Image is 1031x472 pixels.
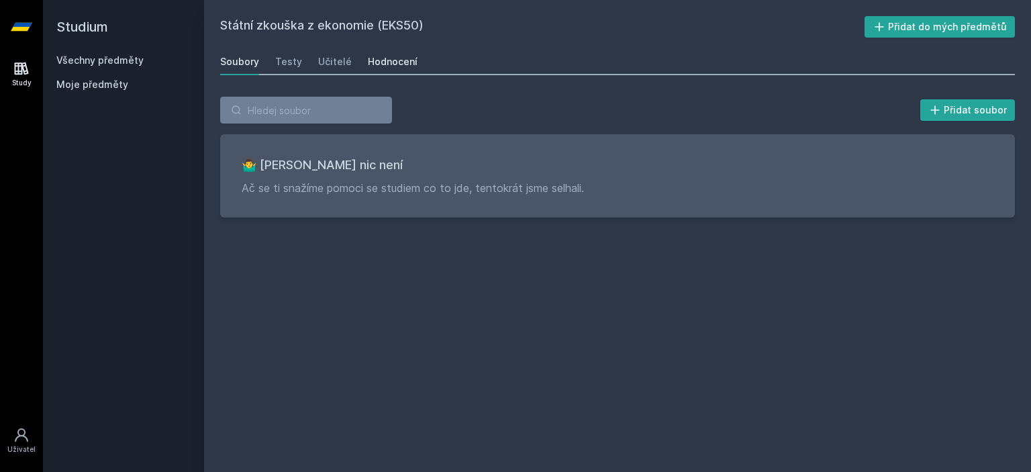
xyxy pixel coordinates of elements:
[3,420,40,461] a: Uživatel
[242,180,993,196] p: Ač se ti snažíme pomoci se studiem co to jde, tentokrát jsme selhali.
[12,78,32,88] div: Study
[220,55,259,68] div: Soubory
[275,48,302,75] a: Testy
[368,55,418,68] div: Hodnocení
[368,48,418,75] a: Hodnocení
[275,55,302,68] div: Testy
[242,156,993,175] h3: 🤷‍♂️ [PERSON_NAME] nic není
[220,16,865,38] h2: Státní zkouška z ekonomie (EKS50)
[220,48,259,75] a: Soubory
[920,99,1016,121] button: Přidat soubor
[318,48,352,75] a: Učitelé
[56,54,144,66] a: Všechny předměty
[318,55,352,68] div: Učitelé
[865,16,1016,38] button: Přidat do mých předmětů
[220,97,392,124] input: Hledej soubor
[3,54,40,95] a: Study
[56,78,128,91] span: Moje předměty
[7,444,36,455] div: Uživatel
